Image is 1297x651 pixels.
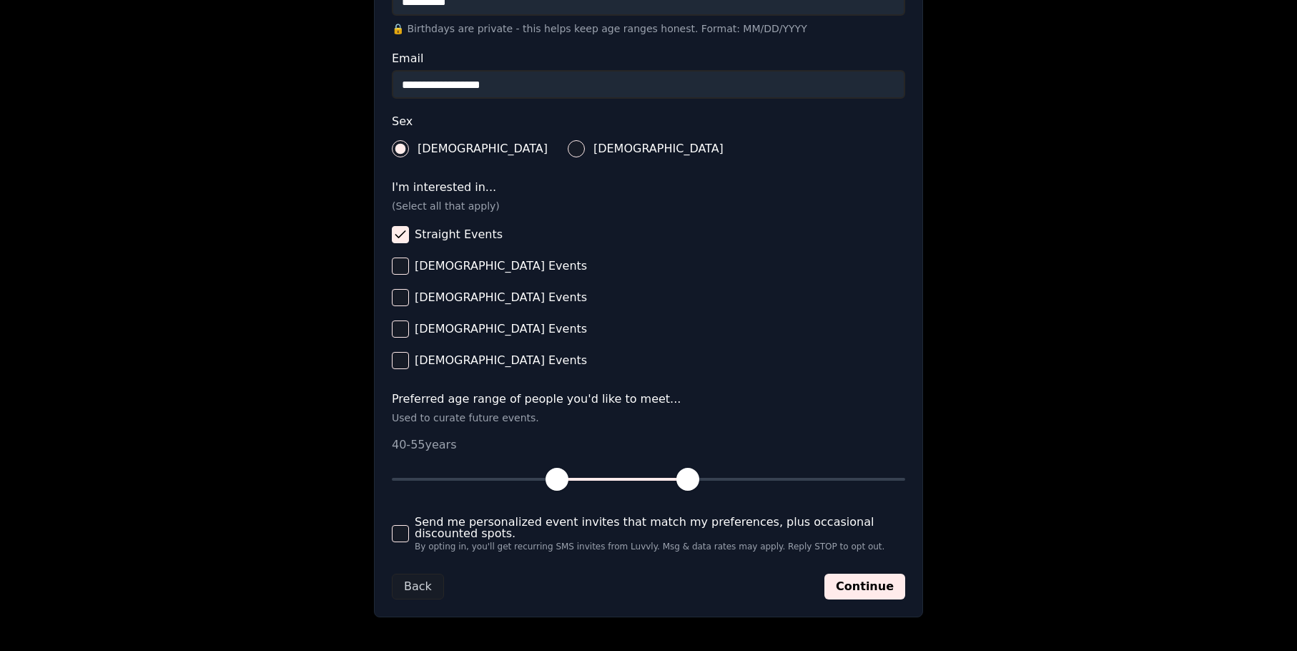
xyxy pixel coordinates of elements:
[392,21,905,36] p: 🔒 Birthdays are private - this helps keep age ranges honest. Format: MM/DD/YYYY
[392,53,905,64] label: Email
[392,199,905,213] p: (Select all that apply)
[392,574,444,599] button: Back
[392,226,409,243] button: Straight Events
[415,292,587,303] span: [DEMOGRAPHIC_DATA] Events
[415,323,587,335] span: [DEMOGRAPHIC_DATA] Events
[392,258,409,275] button: [DEMOGRAPHIC_DATA] Events
[392,525,409,542] button: Send me personalized event invites that match my preferences, plus occasional discounted spots.By...
[392,393,905,405] label: Preferred age range of people you'd like to meet...
[415,229,503,240] span: Straight Events
[415,542,905,551] span: By opting in, you'll get recurring SMS invites from Luvvly. Msg & data rates may apply. Reply STO...
[392,436,905,454] p: 40 - 55 years
[392,182,905,193] label: I'm interested in...
[392,411,905,425] p: Used to curate future events.
[824,574,905,599] button: Continue
[418,143,548,155] span: [DEMOGRAPHIC_DATA]
[392,289,409,306] button: [DEMOGRAPHIC_DATA] Events
[415,517,905,539] span: Send me personalized event invites that match my preferences, plus occasional discounted spots.
[392,140,409,157] button: [DEMOGRAPHIC_DATA]
[568,140,585,157] button: [DEMOGRAPHIC_DATA]
[392,352,409,369] button: [DEMOGRAPHIC_DATA] Events
[593,143,724,155] span: [DEMOGRAPHIC_DATA]
[415,260,587,272] span: [DEMOGRAPHIC_DATA] Events
[392,320,409,338] button: [DEMOGRAPHIC_DATA] Events
[392,116,905,127] label: Sex
[415,355,587,366] span: [DEMOGRAPHIC_DATA] Events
